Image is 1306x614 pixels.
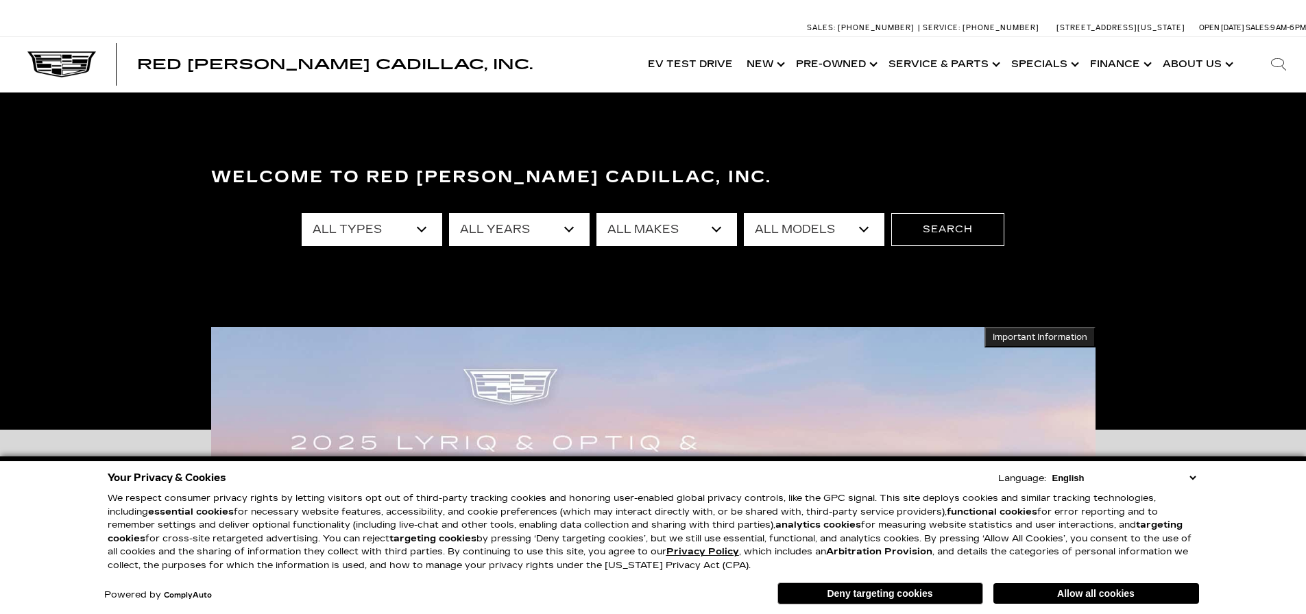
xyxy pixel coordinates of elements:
[1199,23,1244,32] span: Open [DATE]
[923,23,960,32] span: Service:
[838,23,915,32] span: [PHONE_NUMBER]
[998,474,1046,483] div: Language:
[108,468,226,487] span: Your Privacy & Cookies
[27,51,96,77] img: Cadillac Dark Logo with Cadillac White Text
[993,583,1199,604] button: Allow all cookies
[984,327,1096,347] button: Important Information
[164,591,212,600] a: ComplyAuto
[963,23,1039,32] span: [PHONE_NUMBER]
[666,546,739,557] a: Privacy Policy
[993,332,1087,343] span: Important Information
[789,37,882,92] a: Pre-Owned
[1056,23,1185,32] a: [STREET_ADDRESS][US_STATE]
[108,492,1199,572] p: We respect consumer privacy rights by letting visitors opt out of third-party tracking cookies an...
[108,519,1183,544] strong: targeting cookies
[807,24,918,32] a: Sales: [PHONE_NUMBER]
[211,164,1096,191] h3: Welcome to Red [PERSON_NAME] Cadillac, Inc.
[1246,23,1270,32] span: Sales:
[302,213,442,246] select: Filter by type
[918,24,1043,32] a: Service: [PHONE_NUMBER]
[807,23,836,32] span: Sales:
[104,591,212,600] div: Powered by
[641,37,740,92] a: EV Test Drive
[389,533,476,544] strong: targeting cookies
[137,58,533,71] a: Red [PERSON_NAME] Cadillac, Inc.
[449,213,590,246] select: Filter by year
[148,506,234,517] strong: essential cookies
[775,519,861,530] strong: analytics cookies
[596,213,737,246] select: Filter by make
[1270,23,1306,32] span: 9 AM-6 PM
[744,213,884,246] select: Filter by model
[1083,37,1156,92] a: Finance
[1004,37,1083,92] a: Specials
[882,37,1004,92] a: Service & Parts
[137,56,533,73] span: Red [PERSON_NAME] Cadillac, Inc.
[947,506,1037,517] strong: functional cookies
[891,213,1004,246] button: Search
[740,37,789,92] a: New
[777,582,983,604] button: Deny targeting cookies
[1156,37,1237,92] a: About Us
[1049,471,1199,484] select: Language Select
[826,546,932,557] strong: Arbitration Provision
